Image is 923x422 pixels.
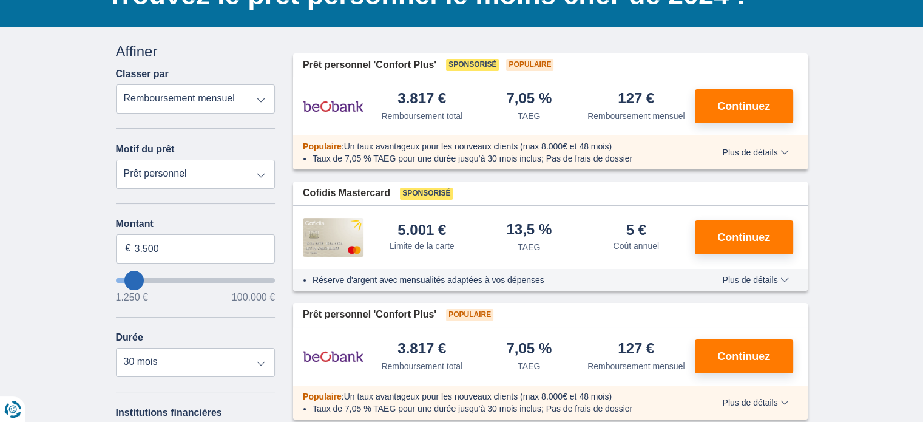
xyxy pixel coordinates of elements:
span: Cofidis Mastercard [303,186,390,200]
button: Plus de détails [713,398,797,407]
span: Un taux avantageux pour les nouveaux clients (max 8.000€ et 48 mois) [344,141,612,151]
div: 3.817 € [397,341,446,358]
div: Limite de la carte [390,240,455,252]
div: 127 € [618,341,654,358]
span: 100.000 € [232,293,275,302]
label: Institutions financières [116,407,222,418]
label: Montant [116,219,276,230]
img: pret personnel Cofidis CC [303,218,363,257]
span: Continuez [717,101,770,112]
label: Classer par [116,69,169,80]
span: Populaire [303,141,342,151]
button: Continuez [695,220,793,254]
span: Populaire [303,392,342,401]
img: pret personnel Beobank [303,341,363,372]
div: TAEG [518,241,540,253]
div: 7,05 % [506,341,552,358]
div: 127 € [618,91,654,107]
div: 13,5 % [506,222,552,239]
span: 1.250 € [116,293,148,302]
li: Taux de 7,05 % TAEG pour une durée jusqu’à 30 mois inclus; Pas de frais de dossier [313,152,687,165]
label: Motif du prêt [116,144,175,155]
div: TAEG [518,110,540,122]
span: Continuez [717,351,770,362]
button: Continuez [695,89,793,123]
div: Affiner [116,41,276,62]
span: Populaire [446,309,493,321]
li: Taux de 7,05 % TAEG pour une durée jusqu’à 30 mois inclus; Pas de frais de dossier [313,403,687,415]
div: Remboursement total [381,360,462,372]
span: Sponsorisé [446,59,499,71]
div: TAEG [518,360,540,372]
li: Réserve d'argent avec mensualités adaptées à vos dépenses [313,274,687,286]
div: 5 € [626,223,646,237]
div: 7,05 % [506,91,552,107]
span: Sponsorisé [400,188,453,200]
span: € [126,242,131,256]
button: Plus de détails [713,275,797,285]
div: 5.001 € [397,223,446,237]
div: Coût annuel [613,240,659,252]
button: Continuez [695,339,793,373]
div: Remboursement total [381,110,462,122]
div: : [293,390,697,403]
span: Populaire [506,59,553,71]
span: Prêt personnel 'Confort Plus' [303,58,436,72]
span: Un taux avantageux pour les nouveaux clients (max 8.000€ et 48 mois) [344,392,612,401]
span: Continuez [717,232,770,243]
div: Remboursement mensuel [587,110,685,122]
span: Plus de détails [722,276,788,284]
img: pret personnel Beobank [303,91,363,121]
label: Durée [116,332,143,343]
span: Plus de détails [722,148,788,157]
span: Prêt personnel 'Confort Plus' [303,308,436,322]
div: : [293,140,697,152]
button: Plus de détails [713,148,797,157]
input: wantToBorrow [116,278,276,283]
div: Remboursement mensuel [587,360,685,372]
span: Plus de détails [722,398,788,407]
div: 3.817 € [397,91,446,107]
